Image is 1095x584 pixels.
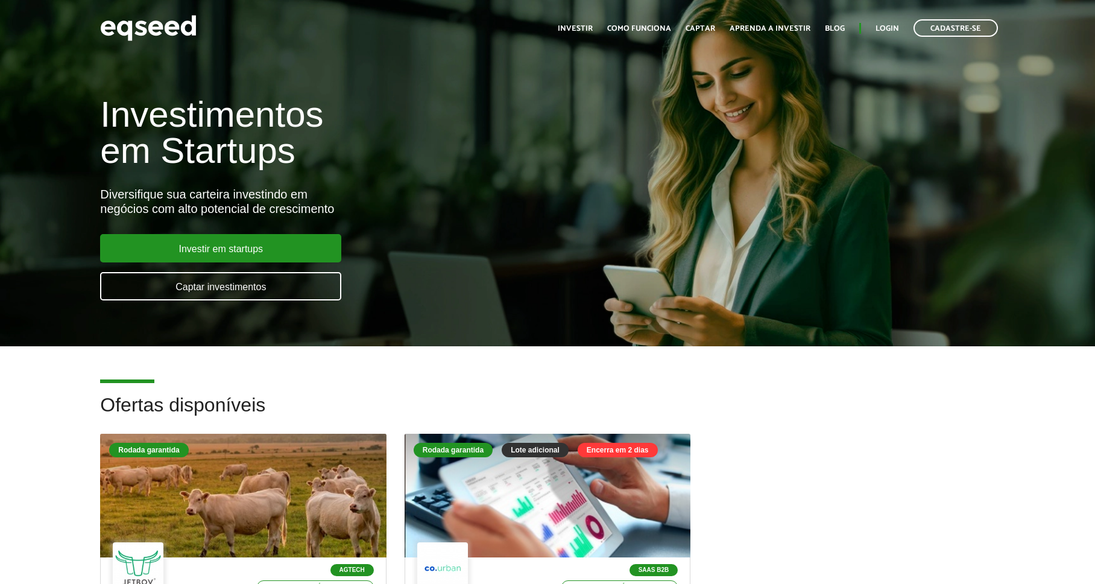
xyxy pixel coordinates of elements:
a: Login [876,25,899,33]
a: Captar [686,25,715,33]
a: Aprenda a investir [730,25,810,33]
a: Cadastre-se [914,19,998,37]
h1: Investimentos em Startups [100,97,630,169]
div: Rodada garantida [414,443,493,457]
a: Investir [558,25,593,33]
a: Blog [825,25,845,33]
p: Agtech [330,564,374,576]
div: Lote adicional [502,443,569,457]
a: Captar investimentos [100,272,341,300]
div: Rodada garantida [109,443,188,457]
a: Investir em startups [100,234,341,262]
div: Diversifique sua carteira investindo em negócios com alto potencial de crescimento [100,187,630,216]
img: EqSeed [100,12,197,44]
h2: Ofertas disponíveis [100,395,994,434]
p: SaaS B2B [630,564,678,576]
a: Como funciona [607,25,671,33]
div: Encerra em 2 dias [578,443,658,457]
